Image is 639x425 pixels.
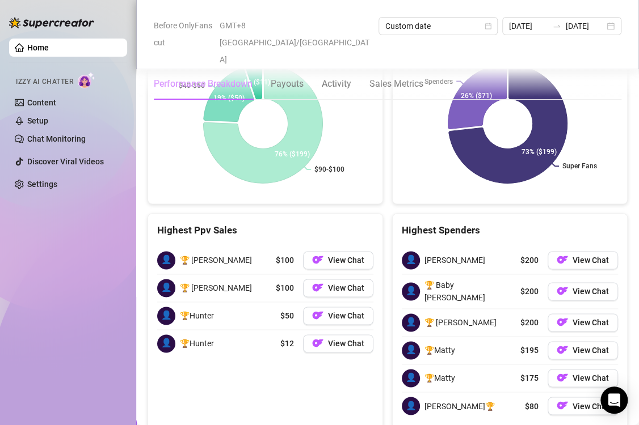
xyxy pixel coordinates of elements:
[385,18,491,35] span: Custom date
[328,256,364,265] span: View Chat
[180,309,214,322] span: 🏆Hunter
[424,254,485,266] span: [PERSON_NAME]
[154,77,253,91] div: Performance Breakdown
[557,372,568,383] img: OF
[573,346,609,355] span: View Chat
[548,369,618,387] button: OFView Chat
[27,134,86,143] a: Chat Monitoring
[573,256,609,265] span: View Chat
[424,399,495,412] span: [PERSON_NAME]🏆
[520,316,539,329] span: $200
[573,287,609,296] span: View Chat
[424,372,455,384] span: 🏆Matty
[573,318,609,327] span: View Chat
[328,339,364,348] span: View Chat
[157,251,175,269] span: 👤
[157,223,373,238] div: Highest Ppv Sales
[402,397,420,415] span: 👤
[157,334,175,352] span: 👤
[27,180,57,189] a: Settings
[180,282,252,294] span: 🏆 [PERSON_NAME]
[280,337,294,350] span: $12
[520,344,539,356] span: $195
[16,76,73,87] span: Izzy AI Chatter
[312,309,323,321] img: OF
[424,279,516,304] span: 🏆 Baby [PERSON_NAME]
[322,77,351,91] div: Activity
[402,251,420,269] span: 👤
[369,77,423,91] div: Sales Metrics
[485,23,491,29] span: calendar
[276,254,294,266] span: $100
[557,254,568,265] img: OF
[154,17,213,51] span: Before OnlyFans cut
[573,373,609,382] span: View Chat
[328,311,364,320] span: View Chat
[280,309,294,322] span: $50
[509,20,548,32] input: Start date
[548,251,618,269] button: OFView Chat
[525,399,539,412] span: $80
[27,157,104,166] a: Discover Viral Videos
[600,386,628,414] div: Open Intercom Messenger
[312,282,323,293] img: OF
[566,20,604,32] input: End date
[27,43,49,52] a: Home
[303,279,373,297] button: OFView Chat
[312,337,323,348] img: OF
[9,17,94,28] img: logo-BBDzfeDw.svg
[402,313,420,331] span: 👤
[271,77,304,91] div: Payouts
[303,251,373,269] button: OFView Chat
[402,223,618,238] div: Highest Spenders
[312,254,323,265] img: OF
[557,285,568,296] img: OF
[157,307,175,325] span: 👤
[27,98,56,107] a: Content
[424,316,497,329] span: 🏆 [PERSON_NAME]
[402,369,420,387] span: 👤
[548,341,618,359] button: OFView Chat
[520,285,539,297] span: $200
[157,279,175,297] span: 👤
[548,282,618,300] button: OFView Chat
[557,344,568,355] img: OF
[328,283,364,292] span: View Chat
[424,344,455,356] span: 🏆Matty
[557,399,568,411] img: OF
[220,17,372,68] span: GMT+8 [GEOGRAPHIC_DATA]/[GEOGRAPHIC_DATA]
[520,372,539,384] span: $175
[562,162,597,170] text: Super Fans
[314,165,344,173] text: $90-$100
[402,341,420,359] span: 👤
[557,316,568,328] img: OF
[520,254,539,266] span: $200
[276,282,294,294] span: $100
[548,313,618,331] button: OFView Chat
[552,22,561,31] span: to
[303,307,373,325] button: OFView Chat
[573,401,609,410] span: View Chat
[180,337,214,350] span: 🏆Hunter
[402,282,420,300] span: 👤
[552,22,561,31] span: swap-right
[78,72,95,88] img: AI Chatter
[303,334,373,352] button: OFView Chat
[27,116,48,125] a: Setup
[180,254,252,266] span: 🏆 [PERSON_NAME]
[548,397,618,415] button: OFView Chat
